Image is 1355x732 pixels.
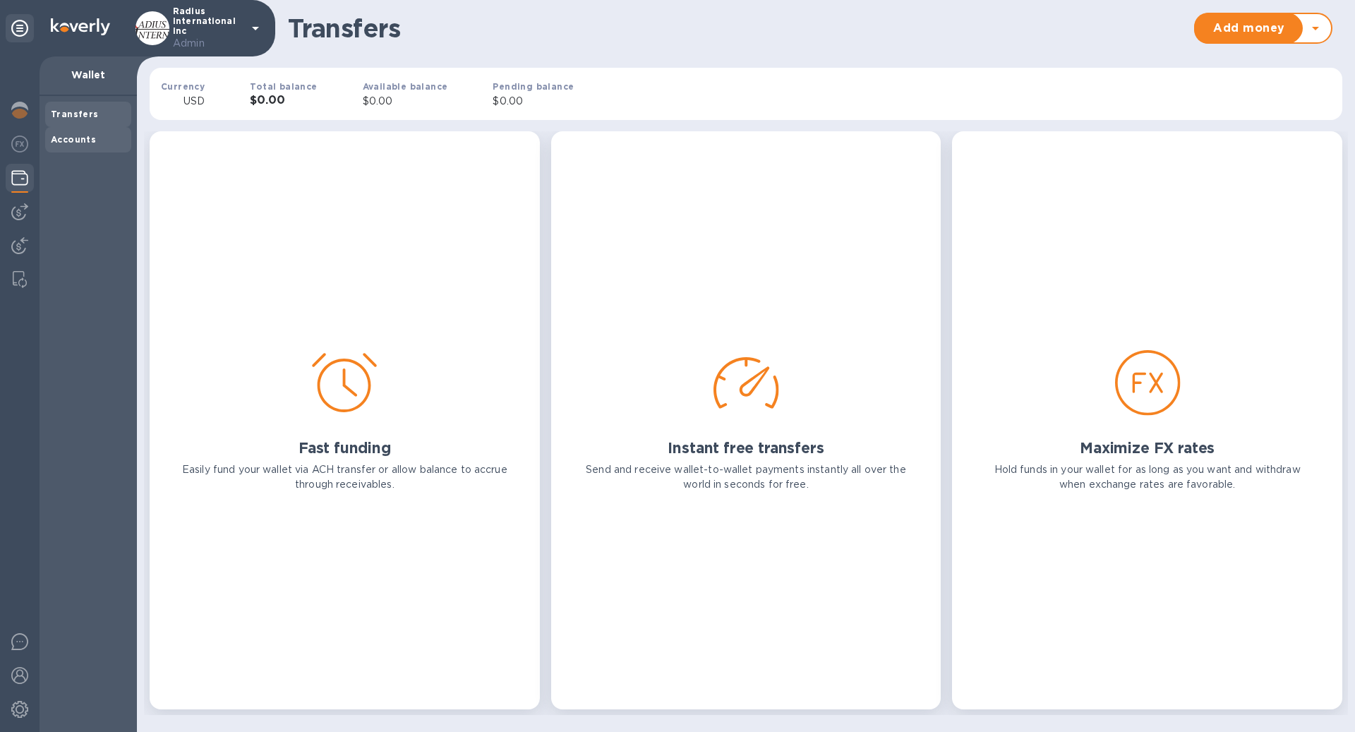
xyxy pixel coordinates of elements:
p: Send and receive wallet-to-wallet payments instantly all over the world in seconds for free. [579,462,913,492]
div: Unpin categories [6,14,34,42]
h2: Instant free transfers [668,439,824,457]
img: Logo [51,18,110,35]
p: Admin [173,36,243,51]
p: USD [183,94,205,109]
p: Wallet [51,68,126,82]
b: Pending balance [493,81,574,92]
p: Easily fund your wallet via ACH transfer or allow balance to accrue through receivables. [178,462,512,492]
p: $0.00 [493,94,574,109]
button: Add money [1196,14,1303,42]
p: Hold funds in your wallet for as long as you want and withdraw when exchange rates are favorable. [980,462,1314,492]
h3: $0.00 [250,94,317,107]
p: Radius International Inc [173,6,243,51]
b: Currency [161,81,205,92]
img: Wallets [11,169,28,186]
b: Transfers [51,109,99,119]
h2: Maximize FX rates [1080,439,1215,457]
span: Add money [1207,20,1291,37]
b: Accounts [51,134,96,145]
p: $0.00 [363,94,448,109]
b: Available balance [363,81,448,92]
h2: Fast funding [299,439,391,457]
h1: Transfers [288,13,1187,43]
b: Total balance [250,81,317,92]
img: Foreign exchange [11,136,28,152]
